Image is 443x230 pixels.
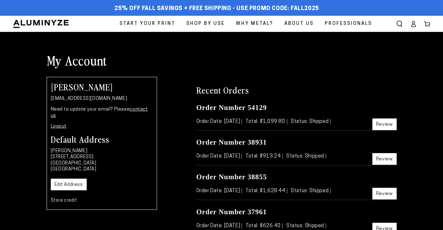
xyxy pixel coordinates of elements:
[236,20,273,28] span: Why Metal?
[51,82,153,91] h2: [PERSON_NAME]
[51,96,153,102] p: [EMAIL_ADDRESS][DOMAIN_NAME]
[196,154,242,159] span: Order Date: [DATE]
[231,16,278,32] a: Why Metal?
[196,223,242,228] span: Order Date: [DATE]
[196,119,242,124] span: Order Date: [DATE]
[196,84,397,95] h2: Recent Orders
[51,106,153,119] p: Need to update your email? Please
[119,20,175,28] span: Start Your Print
[286,154,326,159] span: Status: Shipped
[291,188,330,193] span: Status: Shipped
[284,20,314,28] span: About Us
[246,154,283,159] span: Total: $913.24
[51,198,77,203] a: Store credit
[51,107,148,118] a: contact us
[13,19,69,29] img: Aluminyze
[286,223,326,228] span: Status: Shipped
[196,138,267,146] a: Order Number 38931
[372,118,397,130] a: Review
[51,135,153,143] h3: Default Address
[196,188,242,193] span: Order Date: [DATE]
[186,20,225,28] span: Shop By Use
[372,153,397,165] a: Review
[115,16,180,32] a: Start Your Print
[291,119,330,124] span: Status: Shipped
[372,188,397,199] a: Review
[51,148,153,173] p: [PERSON_NAME] [STREET_ADDRESS] [GEOGRAPHIC_DATA] [GEOGRAPHIC_DATA]
[182,16,230,32] a: Shop By Use
[325,20,372,28] span: Professionals
[196,208,267,216] a: Order Number 37961
[246,188,287,193] span: Total: $1,628.44
[320,16,377,32] a: Professionals
[114,5,319,12] span: 25% off FALL Savings + Free Shipping - Use Promo Code: FALL2025
[246,223,283,228] span: Total: $626.40
[196,173,267,181] a: Order Number 38855
[393,17,406,31] summary: Search our site
[47,52,397,68] h1: My Account
[51,179,87,190] a: Edit Address
[196,104,267,112] a: Order Number 54129
[280,16,318,32] a: About Us
[246,119,287,124] span: Total: $1,099.80
[51,124,67,129] a: Logout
